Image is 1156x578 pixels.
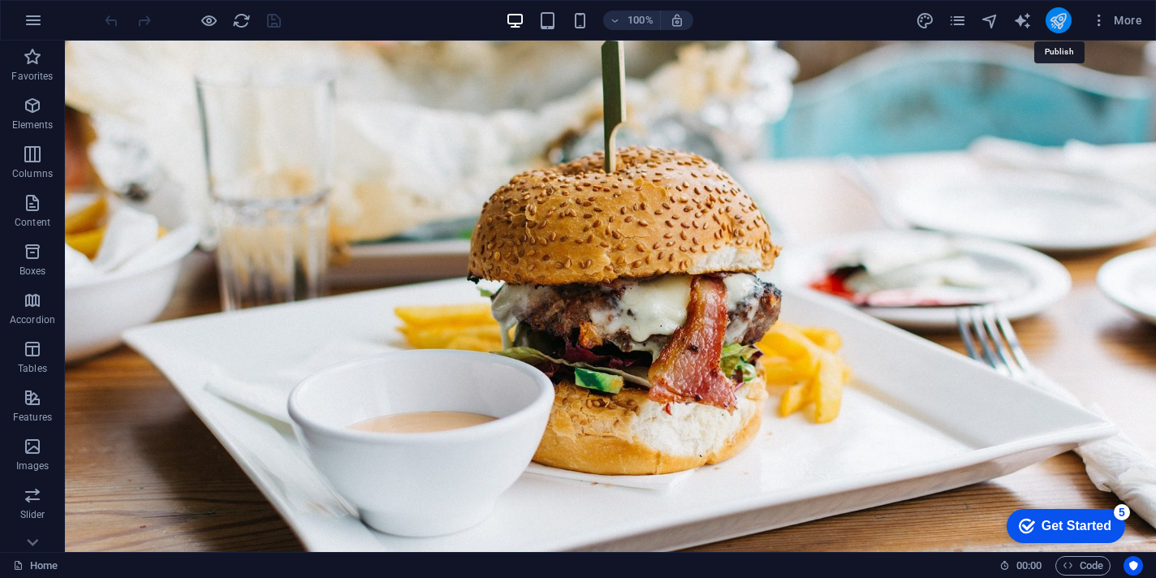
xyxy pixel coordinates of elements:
[1013,11,1032,30] i: AI Writer
[199,11,218,30] button: Click here to leave preview mode and continue editing
[10,313,55,326] p: Accordion
[948,11,967,30] i: Pages (Ctrl+Alt+S)
[19,265,46,278] p: Boxes
[1091,12,1142,28] span: More
[231,11,251,30] button: reload
[670,13,684,28] i: On resize automatically adjust zoom level to fit chosen device.
[916,11,935,30] button: design
[603,11,661,30] button: 100%
[12,119,54,132] p: Elements
[1028,559,1030,572] span: :
[1124,556,1143,576] button: Usercentrics
[1016,556,1042,576] span: 00 00
[120,3,136,19] div: 5
[916,11,934,30] i: Design (Ctrl+Alt+Y)
[12,167,53,180] p: Columns
[13,411,52,424] p: Features
[1055,556,1111,576] button: Code
[16,459,50,472] p: Images
[232,11,251,30] i: Reload page
[48,18,118,32] div: Get Started
[18,362,47,375] p: Tables
[20,508,45,521] p: Slider
[981,11,999,30] i: Navigator
[628,11,653,30] h6: 100%
[948,11,968,30] button: pages
[1085,7,1149,33] button: More
[13,8,132,42] div: Get Started 5 items remaining, 0% complete
[999,556,1042,576] h6: Session time
[1063,556,1103,576] span: Code
[11,70,53,83] p: Favorites
[1013,11,1033,30] button: text_generator
[13,556,58,576] a: Click to cancel selection. Double-click to open Pages
[15,216,50,229] p: Content
[1046,7,1072,33] button: publish
[981,11,1000,30] button: navigator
